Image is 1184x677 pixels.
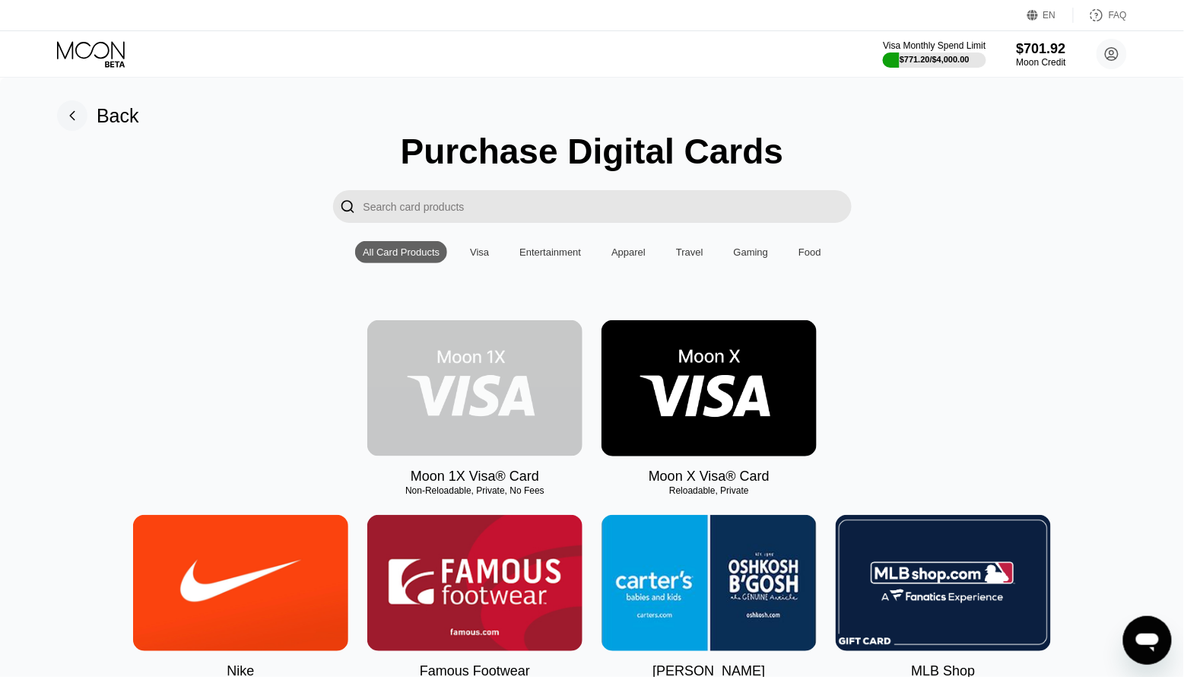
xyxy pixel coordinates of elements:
[726,241,776,263] div: Gaming
[57,100,139,131] div: Back
[470,246,489,258] div: Visa
[883,40,986,68] div: Visa Monthly Spend Limit$771.20/$4,000.00
[519,246,581,258] div: Entertainment
[363,246,440,258] div: All Card Products
[676,246,703,258] div: Travel
[900,55,970,64] div: $771.20 / $4,000.00
[1017,41,1066,68] div: $701.92Moon Credit
[341,198,356,215] div: 
[333,190,363,223] div: 
[649,469,770,485] div: Moon X Visa® Card
[363,190,852,223] input: Search card products
[355,241,447,263] div: All Card Products
[512,241,589,263] div: Entertainment
[1123,616,1172,665] iframe: Кнопка запуска окна обмена сообщениями
[1043,10,1056,21] div: EN
[1109,10,1127,21] div: FAQ
[602,485,817,496] div: Reloadable, Private
[604,241,653,263] div: Apparel
[1017,41,1066,57] div: $701.92
[1017,57,1066,68] div: Moon Credit
[411,469,539,485] div: Moon 1X Visa® Card
[1027,8,1074,23] div: EN
[734,246,769,258] div: Gaming
[462,241,497,263] div: Visa
[401,131,784,172] div: Purchase Digital Cards
[668,241,711,263] div: Travel
[367,485,582,496] div: Non-Reloadable, Private, No Fees
[611,246,646,258] div: Apparel
[791,241,829,263] div: Food
[97,105,139,127] div: Back
[1074,8,1127,23] div: FAQ
[883,40,986,51] div: Visa Monthly Spend Limit
[798,246,821,258] div: Food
